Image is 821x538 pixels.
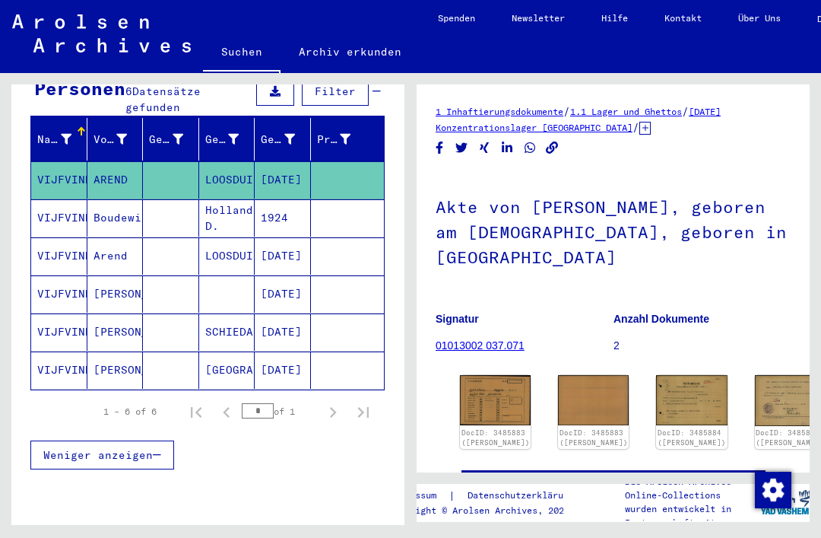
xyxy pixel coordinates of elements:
mat-cell: VIJFVINKEL [31,161,87,199]
button: Filter [302,77,369,106]
a: Archiv erkunden [281,33,420,70]
button: Share on Facebook [432,138,448,158]
div: | [388,488,592,504]
h1: Akte von [PERSON_NAME], geboren am [DEMOGRAPHIC_DATA], geboren in [GEOGRAPHIC_DATA] [436,172,791,289]
mat-cell: SCHIEDAM [199,314,255,351]
img: Arolsen_neg.svg [12,14,191,53]
button: Copy link [544,138,560,158]
mat-cell: Holland D. [199,199,255,237]
div: Personen [34,75,125,102]
div: Geburtsname [149,127,202,151]
div: Geburtsdatum [261,132,295,148]
a: DocID: 3485883 ([PERSON_NAME]) [461,428,530,447]
b: Signatur [436,313,479,325]
div: Geburtsname [149,132,183,148]
img: 001.jpg [460,375,531,425]
div: of 1 [242,404,318,419]
a: Impressum [388,488,449,504]
mat-cell: VIJFVINKEL [31,275,87,313]
span: Datensätze gefunden [125,84,201,114]
mat-header-cell: Geburt‏ [199,118,255,161]
mat-cell: VIJFVINKEL [31,314,87,351]
mat-header-cell: Prisoner # [311,118,385,161]
mat-cell: VIJFVINKEL [31,237,87,275]
a: DocID: 3485884 ([PERSON_NAME]) [658,428,726,447]
div: Geburtsdatum [261,127,314,151]
p: wurden entwickelt in Partnerschaft mit [625,502,760,530]
mat-header-cell: Geburtsname [143,118,199,161]
a: 1 Inhaftierungsdokumente [436,106,563,117]
img: 002.jpg [558,375,629,425]
a: DocID: 3485883 ([PERSON_NAME]) [559,428,628,447]
button: Share on Twitter [454,138,470,158]
span: Weniger anzeigen [43,448,153,462]
mat-cell: Arend [87,237,144,275]
mat-cell: 1924 [255,199,311,237]
a: Suchen [203,33,281,73]
mat-cell: [PERSON_NAME] [87,352,144,389]
mat-cell: Boudewija [87,199,144,237]
button: Share on WhatsApp [522,138,538,158]
div: Vorname [94,132,128,148]
mat-cell: VIJFVINKEL [31,199,87,237]
a: 01013002 037.071 [436,339,525,352]
div: Zustimmung ändern [754,471,791,508]
p: 2 [613,338,791,354]
div: Nachname [37,132,71,148]
span: 6 [125,84,132,98]
mat-cell: [DATE] [255,237,311,275]
div: Vorname [94,127,147,151]
button: First page [181,396,211,427]
p: Die Arolsen Archives Online-Collections [625,475,760,502]
button: Next page [318,396,348,427]
mat-cell: [PERSON_NAME] [87,314,144,351]
b: Anzahl Dokumente [613,313,709,325]
a: Datenschutzerklärung [455,488,592,504]
div: 1 – 6 of 6 [103,405,157,419]
button: Weniger anzeigen [30,441,174,470]
button: Last page [348,396,379,427]
mat-cell: [PERSON_NAME] [87,275,144,313]
mat-header-cell: Geburtsdatum [255,118,311,161]
mat-cell: VIJFVINKEL [31,352,87,389]
mat-cell: LOOSDUINEN [199,237,255,275]
button: Share on LinkedIn [499,138,515,158]
img: Zustimmung ändern [755,472,791,508]
button: Share on Xing [477,138,493,158]
button: Previous page [211,396,242,427]
mat-cell: [DATE] [255,161,311,199]
mat-header-cell: Nachname [31,118,87,161]
p: Copyright © Arolsen Archives, 2021 [388,504,592,517]
div: Nachname [37,127,90,151]
div: Geburt‏ [205,127,258,151]
a: 1.1 Lager und Ghettos [570,106,682,117]
img: 001.jpg [656,375,727,425]
mat-cell: [DATE] [255,352,311,389]
span: / [682,104,689,118]
div: Prisoner # [317,132,351,148]
mat-cell: [DATE] [255,314,311,351]
span: Filter [315,84,356,98]
mat-cell: LOOSDUINEN [199,161,255,199]
div: Geburt‏ [205,132,239,148]
div: Prisoner # [317,127,370,151]
mat-cell: [GEOGRAPHIC_DATA] [199,352,255,389]
mat-cell: [DATE] [255,275,311,313]
span: / [632,120,639,134]
span: / [563,104,570,118]
mat-header-cell: Vorname [87,118,144,161]
mat-cell: AREND [87,161,144,199]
